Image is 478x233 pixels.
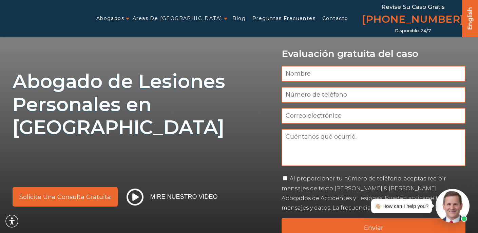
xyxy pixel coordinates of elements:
a: Solicite una consulta gratuita [13,187,118,207]
p: Evaluación gratuita del caso [282,48,466,59]
span: Disponible 24/7 [395,28,431,34]
a: Areas de [GEOGRAPHIC_DATA] [133,12,222,25]
a: Contacto [322,12,348,25]
input: Correo electrónico [282,108,466,124]
span: Revise su caso gratis [381,3,445,10]
a: Preguntas Frecuentes [252,12,316,25]
span: Solicite una consulta gratuita [19,194,111,200]
img: Intaker widget Avatar [436,189,470,223]
img: Auger & Auger Accident and Injury Lawyers Logo [4,13,82,24]
input: Número de teléfono [282,87,466,103]
label: Al proporcionar tu número de teléfono, aceptas recibir mensajes de texto [PERSON_NAME] & [PERSON_... [282,175,462,211]
img: subtexto [13,142,260,172]
a: [PHONE_NUMBER] [362,12,464,28]
div: 👋🏼 How can I help you? [375,201,428,211]
a: Blog [232,12,246,25]
a: Abogados [96,12,124,25]
h1: Abogado de Lesiones Personales en [GEOGRAPHIC_DATA] [13,70,273,139]
button: Mire nuestro video [125,188,220,206]
input: Nombre [282,66,466,82]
